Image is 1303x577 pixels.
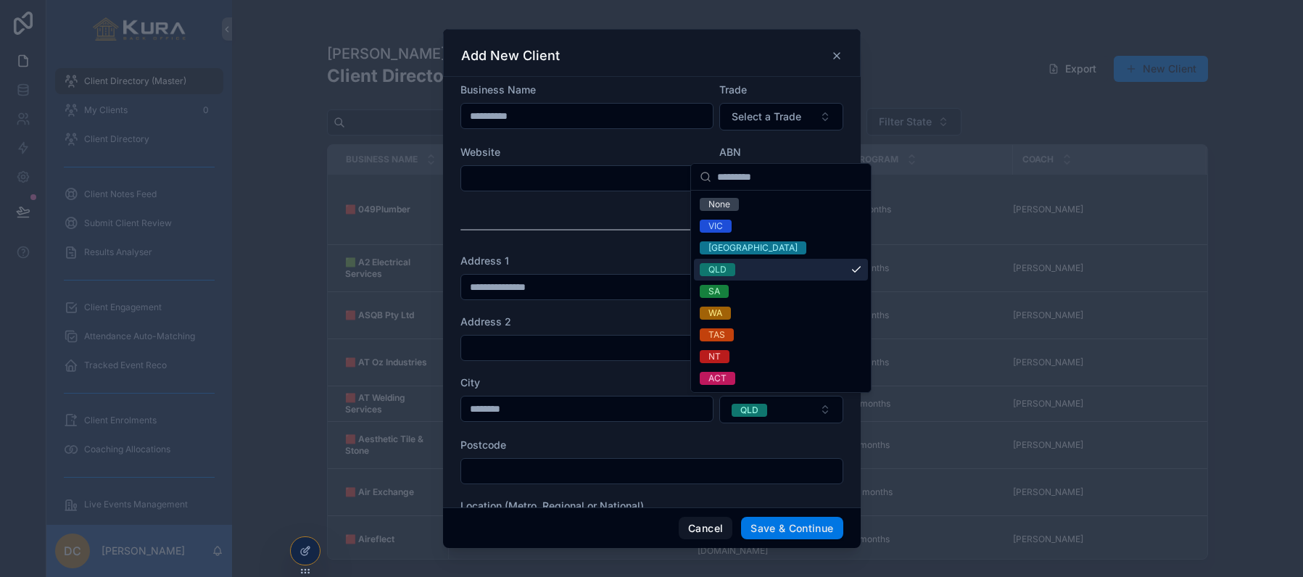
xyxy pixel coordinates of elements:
[460,439,506,451] span: Postcode
[741,517,843,540] button: Save & Continue
[708,220,723,233] div: VIC
[708,241,798,254] div: [GEOGRAPHIC_DATA]
[461,47,560,65] h3: Add New Client
[679,517,732,540] button: Cancel
[708,328,725,341] div: TAS
[708,263,727,276] div: QLD
[719,146,741,158] span: ABN
[740,404,758,417] div: QLD
[708,198,730,211] div: None
[732,109,801,124] span: Select a Trade
[708,372,727,385] div: ACT
[460,146,500,158] span: Website
[719,396,843,423] button: Select Button
[708,307,722,320] div: WA
[719,83,747,96] span: Trade
[719,103,843,130] button: Select Button
[460,376,480,389] span: City
[708,285,720,298] div: SA
[460,499,644,512] span: Location (Metro, Regional or National)
[691,191,871,392] div: Suggestions
[460,83,536,96] span: Business Name
[460,254,509,267] span: Address 1
[708,350,721,363] div: NT
[460,315,511,328] span: Address 2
